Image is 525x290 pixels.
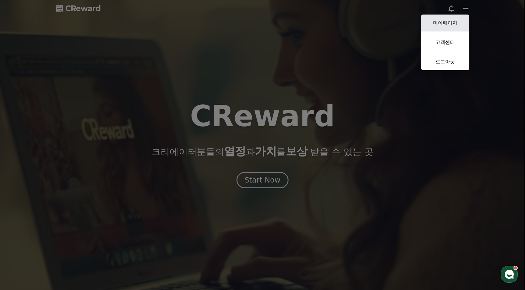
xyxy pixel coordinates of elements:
a: 대화 [40,192,78,207]
a: 마이페이지 [421,15,469,31]
a: 홈 [2,192,40,207]
span: 설정 [93,201,101,206]
a: 고객센터 [421,34,469,51]
button: 마이페이지 고객센터 로그아웃 [421,15,469,70]
span: 대화 [55,201,63,206]
a: 설정 [78,192,116,207]
a: 로그아웃 [421,53,469,70]
span: 홈 [19,201,23,206]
